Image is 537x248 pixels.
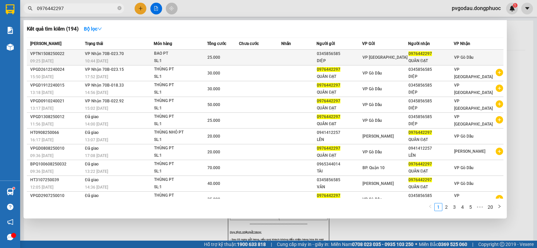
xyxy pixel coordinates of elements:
[495,203,503,211] li: Next Page
[408,73,453,80] div: DIỆP
[497,204,501,208] span: right
[117,5,121,12] span: close-circle
[317,129,362,136] div: 0941412257
[317,99,340,103] span: 0976442297
[443,203,450,211] a: 2
[27,26,79,33] h3: Kết quả tìm kiếm ( 194 )
[496,85,503,92] span: plus-circle
[454,134,474,139] span: VP Gò Dầu
[117,6,121,10] span: close-circle
[317,67,340,72] span: 0976442297
[317,168,362,175] div: TÀI
[362,118,382,123] span: VP Gò Dầu
[316,41,335,46] span: Người gửi
[30,41,61,46] span: [PERSON_NAME]
[426,203,434,211] button: left
[454,181,474,186] span: VP Gò Dầu
[30,177,83,184] div: HT3107250039
[154,136,204,144] div: SL: 1
[30,122,53,127] span: 11:56 [DATE]
[207,55,220,60] span: 25.000
[154,73,204,81] div: SL: 1
[85,185,108,190] span: 14:36 [DATE]
[486,203,495,211] a: 20
[207,150,220,154] span: 20.000
[85,114,99,119] span: Đã giao
[85,146,99,151] span: Đã giao
[454,165,474,170] span: VP Gò Dầu
[2,49,41,53] span: In ngày:
[85,130,99,135] span: Đã giao
[30,90,53,95] span: 13:18 [DATE]
[34,43,71,48] span: VPGD1508250014
[30,185,53,190] span: 12:05 [DATE]
[154,89,204,96] div: SL: 1
[408,105,453,112] div: DIỆP
[496,116,503,123] span: plus-circle
[30,192,83,199] div: VPGD2907250010
[207,134,220,139] span: 20.000
[53,30,82,34] span: Hotline: 19001152
[362,102,382,107] span: VP Gò Dầu
[496,148,503,155] span: plus-circle
[85,178,99,182] span: Đã giao
[30,129,83,136] div: HT0908250066
[154,57,204,65] div: SL: 1
[154,113,204,120] div: THÙNG PT
[207,71,220,76] span: 30.000
[408,89,453,96] div: DIỆP
[408,192,453,199] div: 0345856585
[454,193,493,205] span: VP [GEOGRAPHIC_DATA]
[408,178,432,182] span: 0976442297
[85,41,103,46] span: Trạng thái
[2,43,71,47] span: [PERSON_NAME]:
[207,165,220,170] span: 70.000
[207,87,220,91] span: 30.000
[362,197,382,202] span: VP Gò Dầu
[85,193,99,198] span: Đã giao
[30,75,53,79] span: 15:50 [DATE]
[79,23,107,34] button: Bộ lọcdown
[154,160,204,168] div: THÙNG PT
[154,184,204,191] div: SL: 1
[7,219,13,225] span: notification
[408,98,453,105] div: 0345856585
[317,50,362,57] div: 0345856585
[408,145,453,152] div: 0941412257
[154,192,204,199] div: THÙNG PT
[362,55,407,60] span: VP [GEOGRAPHIC_DATA]
[207,181,220,186] span: 40.000
[467,203,474,211] a: 5
[408,57,453,64] div: QUÂN ĐẠT
[408,41,430,46] span: Người nhận
[30,153,53,158] span: 09:36 [DATE]
[475,203,485,211] span: •••
[362,41,375,46] span: VP Gửi
[454,83,493,95] span: VP [GEOGRAPHIC_DATA]
[317,146,340,151] span: 0976442297
[30,82,83,89] div: VPGD1912240015
[496,195,503,202] span: plus-circle
[207,118,220,123] span: 25.000
[454,149,485,154] span: [PERSON_NAME]
[485,203,495,211] li: 20
[408,113,453,120] div: 0345856585
[85,99,124,103] span: VP Nhận 70B-022.92
[53,20,92,29] span: 01 Võ Văn Truyện, KP.1, Phường 2
[408,136,453,143] div: QUÂN ĐẠT
[85,162,99,166] span: Đã giao
[84,26,102,32] strong: Bộ lọc
[408,130,432,135] span: 0976442297
[30,145,83,152] div: VPGD0808250010
[85,138,108,142] span: 13:07 [DATE]
[154,41,172,46] span: Món hàng
[154,176,204,184] div: THÙNG PT
[317,89,362,96] div: QUÂN ĐẠT
[7,204,13,210] span: question-circle
[30,98,83,105] div: VPGD0910240021
[85,106,108,111] span: 15:02 [DATE]
[317,105,362,112] div: QUÂN ĐẠT
[30,161,83,168] div: BPQ100608250032
[7,44,14,51] img: warehouse-icon
[28,6,33,11] span: search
